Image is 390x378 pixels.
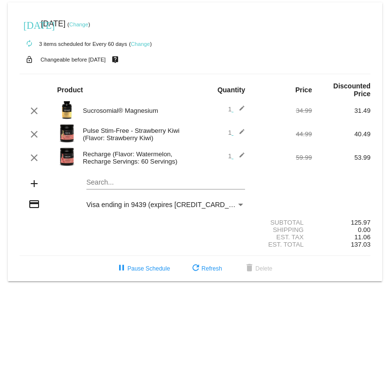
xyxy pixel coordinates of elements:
[86,179,245,187] input: Search...
[228,129,245,136] span: 1
[57,100,77,120] img: magnesium-carousel-1.png
[131,41,150,47] a: Change
[358,226,370,233] span: 0.00
[217,86,245,94] strong: Quantity
[57,147,77,167] img: Recharge-60S-bottle-Image-Carousel-Watermelon.png
[86,201,245,209] mat-select: Payment Method
[253,241,312,248] div: Est. Total
[78,107,195,114] div: Sucrosomial® Magnesium
[28,128,40,140] mat-icon: clear
[244,263,255,274] mat-icon: delete
[228,152,245,160] span: 1
[67,21,90,27] small: ( )
[23,19,35,30] mat-icon: [DATE]
[69,21,88,27] a: Change
[333,82,370,98] strong: Discounted Price
[28,152,40,164] mat-icon: clear
[182,260,230,277] button: Refresh
[312,154,370,161] div: 53.99
[253,107,312,114] div: 34.99
[253,154,312,161] div: 59.99
[86,201,250,209] span: Visa ending in 9439 (expires [CREDIT_CARD_DATA])
[41,57,106,63] small: Changeable before [DATE]
[253,219,312,226] div: Subtotal
[253,130,312,138] div: 44.99
[351,241,370,248] span: 137.03
[253,226,312,233] div: Shipping
[116,265,170,272] span: Pause Schedule
[244,265,272,272] span: Delete
[312,107,370,114] div: 31.49
[23,53,35,66] mat-icon: lock_open
[23,38,35,50] mat-icon: autorenew
[28,178,40,189] mat-icon: add
[20,41,127,47] small: 3 items scheduled for Every 60 days
[312,219,370,226] div: 125.97
[78,127,195,142] div: Pulse Stim-Free - Strawberry Kiwi (Flavor: Strawberry Kiwi)
[233,152,245,164] mat-icon: edit
[354,233,370,241] span: 11.06
[108,260,178,277] button: Pause Schedule
[190,263,202,274] mat-icon: refresh
[57,86,83,94] strong: Product
[57,124,77,143] img: PulseSF-20S-Strw-Kiwi-Transp.png
[233,128,245,140] mat-icon: edit
[295,86,312,94] strong: Price
[109,53,121,66] mat-icon: live_help
[312,130,370,138] div: 40.49
[116,263,127,274] mat-icon: pause
[28,105,40,117] mat-icon: clear
[228,105,245,113] span: 1
[28,198,40,210] mat-icon: credit_card
[253,233,312,241] div: Est. Tax
[129,41,152,47] small: ( )
[190,265,222,272] span: Refresh
[236,260,280,277] button: Delete
[78,150,195,165] div: Recharge (Flavor: Watermelon, Recharge Servings: 60 Servings)
[233,105,245,117] mat-icon: edit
